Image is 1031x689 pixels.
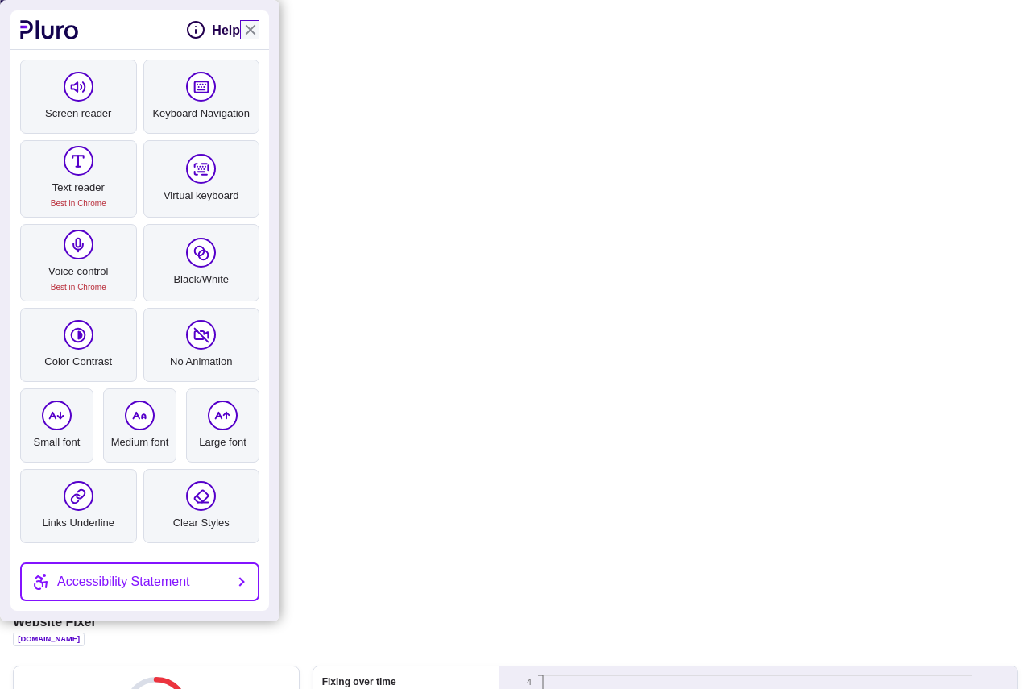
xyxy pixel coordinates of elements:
span: Medium font [106,434,174,450]
a: Keyboard Navigation [143,60,260,134]
span: Clear Styles [146,515,258,531]
a: Accessibility Statement [20,562,259,601]
a: Close Accessibility Tool [240,20,259,39]
span: No Animation [146,354,258,370]
ul: Font Size [20,388,259,463]
span: Best in Chrome [23,280,135,296]
span: Large font [188,434,257,450]
span: Accessibility Statement [57,574,190,590]
span: Small font [23,434,91,450]
svg: Help [186,20,205,39]
label: Small font [20,388,93,463]
span: Virtual keyboard [146,188,258,204]
button: help on pluro Toolbar functionality [186,20,240,39]
a: Clear Styles [143,469,260,543]
span: Links Underline [23,515,135,531]
span: Best in Chrome [23,196,135,212]
a: Color Contrast [20,308,137,382]
a: Black/White [143,224,260,301]
span: Color Contrast [23,354,135,370]
a: Voice controlBest in Chrome [20,224,137,301]
span: Black/White [146,272,258,288]
span: Voice control [23,264,135,296]
span: Keyboard Navigation [146,106,258,122]
span: Screen reader [23,106,135,122]
a: Screen reader [20,60,137,134]
a: to pluro website [20,20,79,39]
a: Links Underline [20,469,137,543]
label: Medium font [103,388,176,463]
a: No Animation [143,308,260,382]
span: Text reader [23,180,135,212]
tspan: 4 [527,676,532,686]
label: Large font [186,388,259,463]
a: Virtual keyboard [143,140,260,218]
h2: Fixing over time [322,675,491,688]
a: Text readerBest in Chrome [20,140,137,218]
